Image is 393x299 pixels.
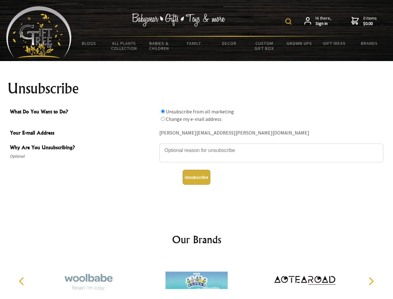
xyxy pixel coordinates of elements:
[316,21,331,26] strong: Sign in
[317,37,352,50] a: Gift Ideas
[352,37,387,50] a: Brands
[10,144,156,153] span: Why Are You Unsubscribing?
[7,81,386,96] h1: Unsubscribe
[183,170,210,185] button: Unsubscribe
[166,108,234,115] label: Unsubscribe from all marketing
[363,21,377,26] strong: $0.00
[247,37,282,55] a: Custom Gift Box
[161,109,165,113] input: What Do You Want to Do?
[212,37,247,50] a: Decor
[351,16,377,26] a: 0 items$0.00
[363,15,377,26] span: 0 items
[16,274,29,288] button: Previous
[285,18,292,25] img: product search
[177,37,212,50] a: Family
[72,37,107,50] a: BLOGS
[12,232,381,247] h2: Our Brands
[6,6,72,58] img: Babyware - Gifts - Toys and more...
[10,153,156,160] span: Optional
[159,128,383,138] div: [PERSON_NAME][EMAIL_ADDRESS][PERSON_NAME][DOMAIN_NAME]
[107,37,142,55] a: All Plants Collection
[282,37,317,50] a: Grown Ups
[159,144,383,162] textarea: Why Are You Unsubscribing?
[161,117,165,121] input: What Do You Want to Do?
[10,108,156,117] span: What Do You Want to Do?
[316,16,331,26] span: Hi there,
[364,274,378,288] button: Next
[142,37,177,55] a: Babies & Children
[132,13,225,26] img: Babywear - Gifts - Toys & more
[166,116,222,122] label: Change my e-mail address
[10,129,156,138] span: Your E-mail Address
[304,16,331,26] a: Hi there,Sign in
